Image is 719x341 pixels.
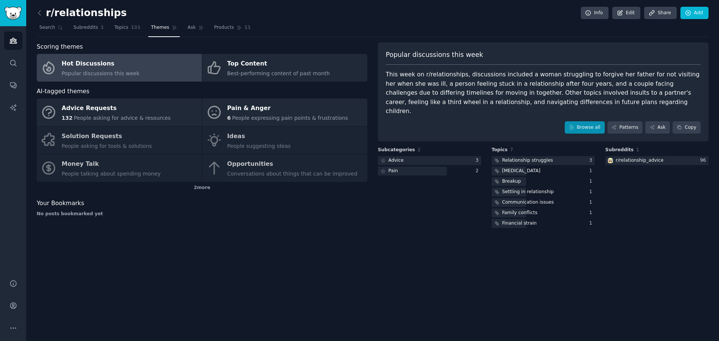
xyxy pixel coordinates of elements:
[112,22,143,37] a: Topics131
[589,199,595,206] div: 1
[589,220,595,227] div: 1
[589,157,595,164] div: 3
[502,168,540,174] div: [MEDICAL_DATA]
[492,156,595,165] a: Relationship struggles3
[492,177,595,186] a: Breakup1
[418,147,421,152] span: 2
[700,157,709,164] div: 96
[608,158,613,163] img: relationship_advice
[151,24,169,31] span: Themes
[227,58,330,70] div: Top Content
[74,115,170,121] span: People asking for advice & resources
[476,157,481,164] div: 3
[680,7,709,19] a: Add
[386,50,483,60] span: Popular discussions this week
[4,7,22,20] img: GummySearch logo
[227,70,330,76] span: Best-performing content of past month
[37,87,90,96] span: AI-tagged themes
[673,121,701,134] button: Copy
[62,70,140,76] span: Popular discussions this week
[62,58,140,70] div: Hot Discussions
[502,220,537,227] div: Financial strain
[73,24,98,31] span: Subreddits
[227,103,348,115] div: Pain & Anger
[502,210,537,216] div: Family conflicts
[71,22,106,37] a: Subreddits1
[39,24,55,31] span: Search
[589,168,595,174] div: 1
[37,54,202,82] a: Hot DiscussionsPopular discussions this week
[388,157,404,164] div: Advice
[37,22,66,37] a: Search
[502,157,553,164] div: Relationship struggles
[589,178,595,185] div: 1
[581,7,609,19] a: Info
[114,24,128,31] span: Topics
[605,156,709,165] a: relationship_advicer/relationship_advice96
[612,7,640,19] a: Edit
[502,199,554,206] div: Communication issues
[37,98,202,126] a: Advice Requests132People asking for advice & resources
[148,22,180,37] a: Themes
[202,98,367,126] a: Pain & Anger6People expressing pain points & frustrations
[378,167,481,176] a: Pain2
[214,24,234,31] span: Products
[502,189,554,195] div: Settling in relationship
[37,182,367,194] div: 2 more
[492,188,595,197] a: Settling in relationship1
[589,210,595,216] div: 1
[386,70,701,116] div: This week on r/relationships, discussions included a woman struggling to forgive her father for n...
[101,24,104,31] span: 1
[62,103,171,115] div: Advice Requests
[378,156,481,165] a: Advice3
[492,167,595,176] a: [MEDICAL_DATA]1
[131,24,141,31] span: 131
[232,115,348,121] span: People expressing pain points & frustrations
[388,168,398,174] div: Pain
[636,147,639,152] span: 1
[607,121,643,134] a: Patterns
[37,42,83,52] span: Scoring themes
[644,7,676,19] a: Share
[37,199,84,208] span: Your Bookmarks
[492,198,595,207] a: Communication issues1
[605,147,634,153] span: Subreddits
[616,157,664,164] div: r/ relationship_advice
[510,147,513,152] span: 7
[37,7,127,19] h2: r/relationships
[378,147,415,153] span: Subcategories
[476,168,481,174] div: 2
[62,115,73,121] span: 132
[245,24,251,31] span: 11
[492,219,595,228] a: Financial strain1
[227,115,231,121] span: 6
[212,22,254,37] a: Products11
[502,178,521,185] div: Breakup
[645,121,670,134] a: Ask
[492,147,508,153] span: Topics
[589,189,595,195] div: 1
[202,54,367,82] a: Top ContentBest-performing content of past month
[492,208,595,218] a: Family conflicts1
[185,22,206,37] a: Ask
[37,211,367,217] div: No posts bookmarked yet
[188,24,196,31] span: Ask
[565,121,605,134] a: Browse all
